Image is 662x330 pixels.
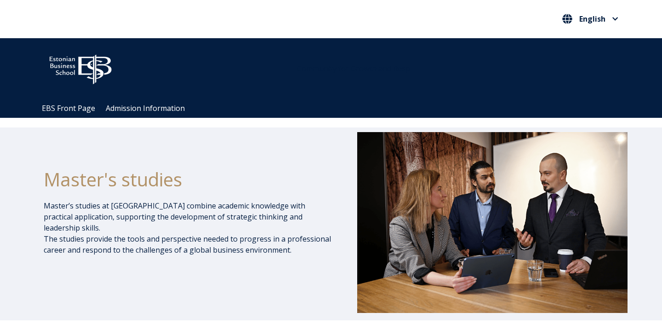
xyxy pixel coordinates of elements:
a: Admission Information [106,103,185,113]
div: Navigation Menu [37,99,634,118]
nav: Select your language [560,12,621,27]
img: ebs_logo2016_white [41,47,120,87]
span: English [579,15,605,23]
a: EBS Front Page [42,103,95,113]
img: DSC_1073 [357,132,628,313]
h1: Master's studies [44,168,332,191]
button: English [560,12,621,26]
span: Community for Growth and Resp [297,64,410,74]
p: Master’s studies at [GEOGRAPHIC_DATA] combine academic knowledge with practical application, supp... [44,200,332,255]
